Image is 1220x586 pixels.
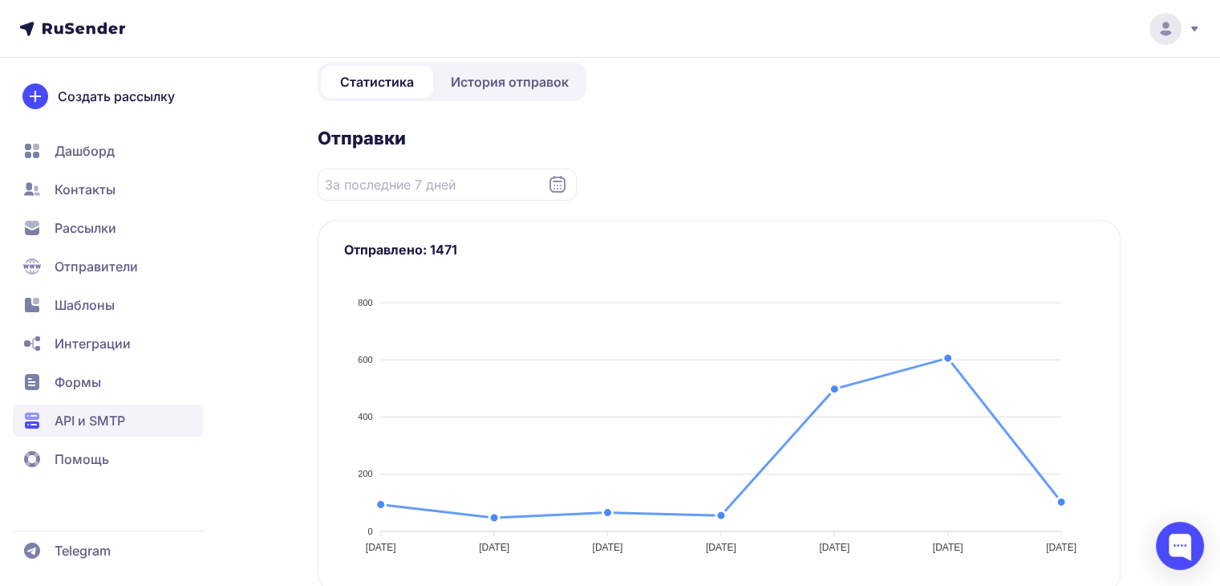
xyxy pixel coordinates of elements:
tspan: 800 [358,298,372,307]
span: Отправители [55,257,138,276]
span: Статистика [340,72,414,92]
span: Интеграции [55,334,131,353]
span: Рассылки [55,218,116,238]
tspan: [DATE] [705,542,736,553]
tspan: [DATE] [365,542,395,553]
a: Статистика [321,66,433,98]
tspan: 200 [358,469,372,478]
input: Datepicker input [318,169,577,201]
tspan: [DATE] [932,542,963,553]
tspan: 600 [358,355,372,364]
span: Создать рассылку [58,87,175,106]
span: API и SMTP [55,411,125,430]
tspan: [DATE] [592,542,622,553]
h3: Отправлено: 1471 [344,240,1094,259]
a: История отправок [436,66,583,98]
tspan: 0 [367,527,372,536]
span: Помощь [55,450,109,469]
span: Формы [55,372,101,392]
h2: Отправки [318,127,1121,149]
span: Шаблоны [55,295,115,315]
span: Контакты [55,180,116,199]
tspan: [DATE] [819,542,849,553]
tspan: 400 [358,412,372,421]
a: Telegram [13,535,204,567]
tspan: [DATE] [479,542,509,553]
span: Telegram [55,541,111,560]
span: История отправок [451,72,569,92]
span: Дашборд [55,141,115,161]
tspan: [DATE] [1046,542,1076,553]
